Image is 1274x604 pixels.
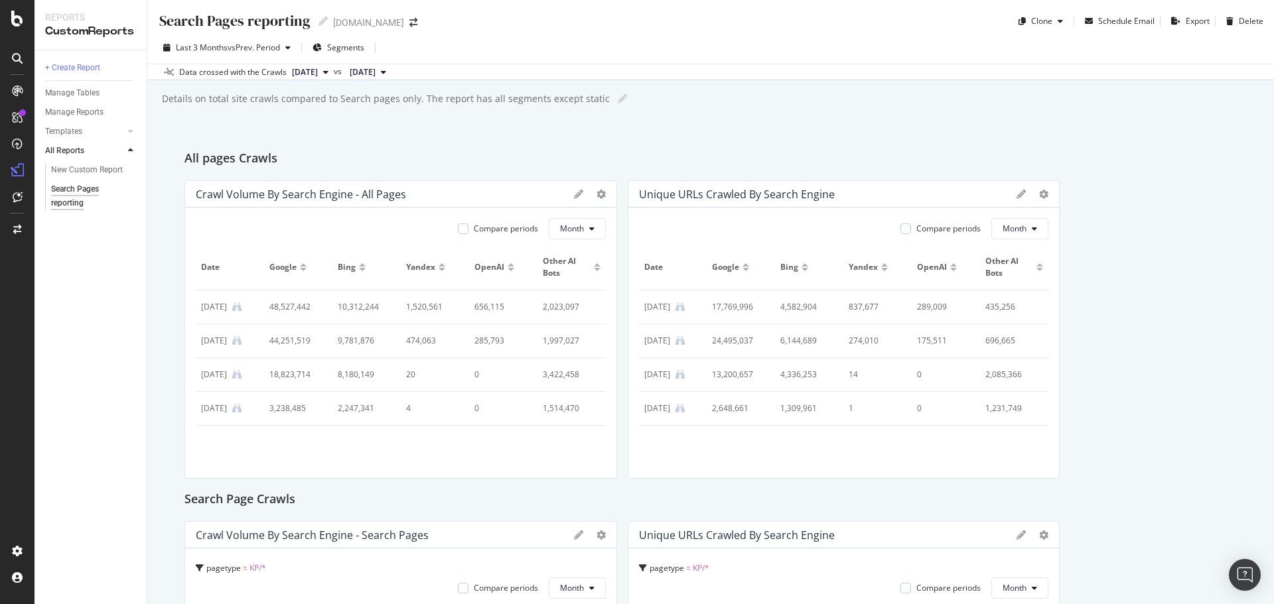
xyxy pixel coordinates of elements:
span: Other AI Bots [543,255,591,279]
div: 2,023,097 [543,301,595,313]
div: Search Pages reporting [158,11,311,31]
div: CustomReports [45,24,136,39]
span: Last 3 Months [176,42,228,53]
div: Unique URLs Crawled By Search Engine [639,188,835,201]
span: Bing [780,261,798,273]
div: 1 Jul. 2025 [201,335,227,347]
span: pagetype [206,562,241,574]
button: [DATE] [344,64,391,80]
div: 2,648,661 [712,402,764,414]
div: 1 Jul. 2025 [644,335,670,347]
div: Compare periods [474,223,538,234]
span: OpenAI [474,261,504,273]
div: 3,238,485 [269,402,321,414]
div: 0 [917,402,969,414]
span: OpenAI [917,261,947,273]
div: 274,010 [849,335,900,347]
span: Other AI Bots [985,255,1033,279]
div: 656,115 [474,301,526,313]
div: 1,997,027 [543,335,595,347]
button: Schedule Email [1080,11,1155,32]
div: Reports [45,11,136,24]
div: 1 Aug. 2025 [644,369,670,381]
button: [DATE] [287,64,334,80]
a: Search Pages reporting [51,182,137,210]
div: Manage Reports [45,105,104,119]
div: Unique URLs Crawled By Search Engine [639,528,835,542]
div: 2,085,366 [985,369,1037,381]
button: Segments [307,37,370,58]
span: Yandex [849,261,878,273]
div: 4,582,904 [780,301,832,313]
span: 2025 May. 19th [350,66,376,78]
a: New Custom Report [51,163,137,177]
a: + Create Report [45,61,137,75]
div: Compare periods [474,582,538,593]
div: Manage Tables [45,86,100,100]
div: 285,793 [474,335,526,347]
div: Crawl Volume By Search Engine - Search pages [196,528,429,542]
button: Month [549,577,606,599]
div: 837,677 [849,301,900,313]
div: Search Page Crawls [184,489,1237,511]
div: 435,256 [985,301,1037,313]
button: Clone [1013,11,1068,32]
div: 17,769,996 [712,301,764,313]
span: Google [712,261,739,273]
span: 2025 Aug. 25th [292,66,318,78]
span: Date [201,261,255,273]
div: Details on total site crawls compared to Search pages only. The report has all segments except st... [161,92,610,105]
div: 9,781,876 [338,335,389,347]
div: 175,511 [917,335,969,347]
div: Open Intercom Messenger [1229,559,1261,591]
button: Month [991,577,1048,599]
div: 474,063 [406,335,458,347]
div: 696,665 [985,335,1037,347]
button: Export [1166,11,1210,32]
a: Templates [45,125,124,139]
div: 0 [474,369,526,381]
button: Delete [1221,11,1263,32]
div: Schedule Email [1098,15,1155,27]
div: 1 Sep. 2025 [201,402,227,414]
i: Edit report name [318,17,328,26]
h2: All pages Crawls [184,149,277,170]
div: Compare periods [916,223,981,234]
span: = [686,562,691,574]
div: + Create Report [45,61,100,75]
div: 20 [406,369,458,381]
span: pagetype [650,562,684,574]
div: All Reports [45,144,84,158]
span: Month [1003,223,1026,234]
button: Month [549,218,606,239]
div: 1,309,961 [780,402,832,414]
div: Compare periods [916,582,981,593]
div: 6,144,689 [780,335,832,347]
div: Delete [1239,15,1263,27]
div: 10,312,244 [338,301,389,313]
div: 1,520,561 [406,301,458,313]
div: 3,422,458 [543,369,595,381]
span: Bing [338,261,356,273]
div: 1 Aug. 2025 [201,369,227,381]
span: Month [560,582,584,593]
div: Data crossed with the Crawls [179,66,287,78]
div: 1 Sep. 2025 [644,402,670,414]
div: 24,495,037 [712,335,764,347]
span: = [243,562,248,574]
div: Crawl Volume By Search Engine - All pages [196,188,406,201]
span: Month [1003,582,1026,593]
div: Templates [45,125,82,139]
span: Segments [327,42,364,53]
div: 0 [474,402,526,414]
div: Clone [1031,15,1052,27]
div: 48,527,442 [269,301,321,313]
a: Manage Reports [45,105,137,119]
div: [DOMAIN_NAME] [333,16,404,29]
div: New Custom Report [51,163,123,177]
div: 0 [917,369,969,381]
span: Yandex [406,261,435,273]
h2: Search Page Crawls [184,489,295,511]
a: All Reports [45,144,124,158]
div: 1 [849,402,900,414]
